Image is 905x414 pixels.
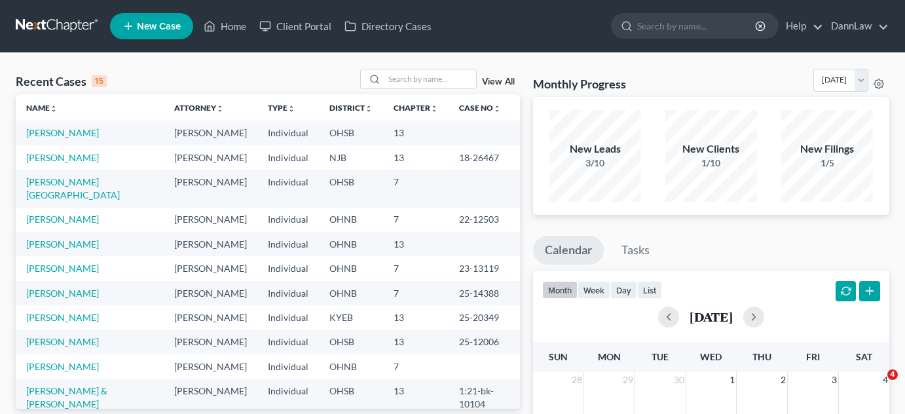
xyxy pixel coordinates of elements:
a: [PERSON_NAME] [26,361,99,372]
td: 25-20349 [449,305,520,329]
td: [PERSON_NAME] [164,281,257,305]
a: Nameunfold_more [26,103,58,113]
a: DannLaw [824,14,889,38]
span: 29 [621,372,635,388]
div: New Filings [781,141,873,157]
span: Sun [549,351,568,362]
td: [PERSON_NAME] [164,208,257,232]
a: Case Nounfold_more [459,103,501,113]
input: Search by name... [637,14,757,38]
span: Mon [598,351,621,362]
a: [PERSON_NAME][GEOGRAPHIC_DATA] [26,176,120,200]
td: Individual [257,145,319,170]
td: [PERSON_NAME] [164,121,257,145]
a: [PERSON_NAME] [26,336,99,347]
div: New Leads [549,141,641,157]
td: Individual [257,121,319,145]
h3: Monthly Progress [533,76,626,92]
a: [PERSON_NAME] [26,152,99,163]
td: 13 [383,330,449,354]
div: 3/10 [549,157,641,170]
td: 23-13119 [449,256,520,280]
iframe: Intercom live chat [860,369,892,401]
a: [PERSON_NAME] [26,127,99,138]
a: Help [779,14,823,38]
a: Home [197,14,253,38]
td: 25-12006 [449,330,520,354]
td: Individual [257,281,319,305]
i: unfold_more [287,105,295,113]
span: 2 [779,372,787,388]
i: unfold_more [365,105,373,113]
a: [PERSON_NAME] [26,214,99,225]
td: [PERSON_NAME] [164,330,257,354]
a: Typeunfold_more [268,103,295,113]
span: Fri [806,351,820,362]
h2: [DATE] [690,310,733,324]
button: month [542,281,578,299]
a: Tasks [610,236,661,265]
td: KYEB [319,305,383,329]
i: unfold_more [430,105,438,113]
div: 15 [92,75,107,87]
td: Individual [257,305,319,329]
td: 7 [383,208,449,232]
td: OHNB [319,232,383,256]
td: 13 [383,232,449,256]
td: 7 [383,170,449,207]
td: [PERSON_NAME] [164,354,257,379]
a: Calendar [533,236,604,265]
a: Districtunfold_more [329,103,373,113]
span: Wed [700,351,722,362]
td: NJB [319,145,383,170]
div: 1/10 [665,157,757,170]
td: Individual [257,170,319,207]
i: unfold_more [50,105,58,113]
span: 30 [673,372,686,388]
span: Thu [752,351,771,362]
div: New Clients [665,141,757,157]
span: Tue [652,351,669,362]
a: Directory Cases [338,14,438,38]
span: 1 [728,372,736,388]
td: [PERSON_NAME] [164,145,257,170]
input: Search by name... [384,69,476,88]
td: 25-14388 [449,281,520,305]
div: 1/5 [781,157,873,170]
td: OHSB [319,121,383,145]
td: OHNB [319,281,383,305]
td: OHNB [319,208,383,232]
td: 22-12503 [449,208,520,232]
td: OHNB [319,354,383,379]
a: Chapterunfold_more [394,103,438,113]
td: Individual [257,354,319,379]
td: 13 [383,305,449,329]
td: Individual [257,208,319,232]
a: [PERSON_NAME] & [PERSON_NAME] [26,385,107,409]
a: View All [482,77,515,86]
a: [PERSON_NAME] [26,312,99,323]
i: unfold_more [493,105,501,113]
button: week [578,281,610,299]
i: unfold_more [216,105,224,113]
td: 13 [383,145,449,170]
td: 7 [383,281,449,305]
td: Individual [257,232,319,256]
div: Recent Cases [16,73,107,89]
a: Attorneyunfold_more [174,103,224,113]
td: 7 [383,256,449,280]
td: [PERSON_NAME] [164,305,257,329]
td: 18-26467 [449,145,520,170]
td: 13 [383,121,449,145]
td: 7 [383,354,449,379]
td: Individual [257,256,319,280]
span: 4 [887,369,898,380]
a: Client Portal [253,14,338,38]
td: [PERSON_NAME] [164,232,257,256]
span: Sat [856,351,872,362]
span: 28 [570,372,583,388]
td: OHSB [319,330,383,354]
td: OHSB [319,170,383,207]
span: 3 [830,372,838,388]
button: day [610,281,637,299]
